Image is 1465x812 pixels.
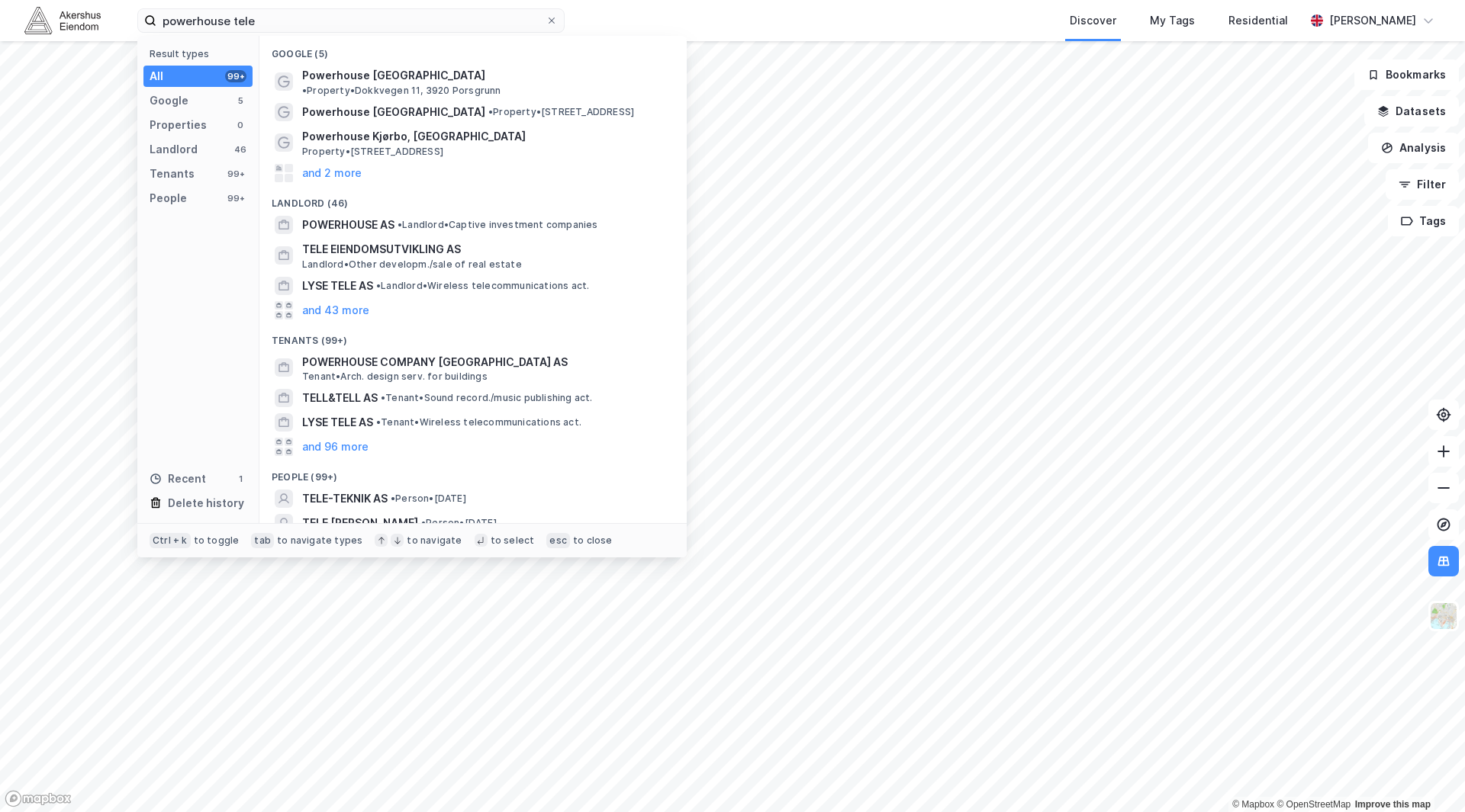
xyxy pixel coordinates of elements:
span: • [381,392,385,403]
button: and 96 more [302,438,369,456]
div: to close [573,534,613,547]
button: Bookmarks [1354,59,1459,90]
span: TELE-TEKNIK AS [302,489,388,508]
span: TELL&TELL AS [302,389,378,407]
div: to navigate [407,534,462,547]
span: Landlord • Wireless telecommunications act. [376,280,589,292]
div: Landlord (46) [259,185,687,213]
span: Property • Dokkvegen 11, 3920 Porsgrunn [302,85,501,97]
span: LYSE TELE AS [302,413,373,432]
button: and 2 more [302,164,362,182]
button: Datasets [1364,96,1459,127]
span: Person • [DATE] [391,493,466,505]
span: Tenant • Sound record./music publishing act. [381,392,593,404]
div: 99+ [225,168,246,180]
div: Recent [150,470,206,488]
span: Tenant • Wireless telecommunications act. [376,416,581,428]
button: Tags [1388,206,1459,236]
button: Analysis [1368,133,1459,163]
div: Discover [1070,11,1116,30]
div: [PERSON_NAME] [1329,11,1416,30]
span: Powerhouse [GEOGRAPHIC_DATA] [302,66,485,85]
div: Google (5) [259,36,687,63]
div: Tenants (99+) [259,323,687,350]
div: Tenants [150,165,195,183]
div: Properties [150,116,207,134]
button: Filter [1386,169,1459,200]
div: esc [546,533,570,548]
div: Landlord [150,140,198,159]
input: Search by address, cadastre, landlords, tenants or people [156,9,546,32]
span: LYSE TELE AS [302,277,373,295]
span: Property • [STREET_ADDRESS] [302,146,443,158]
span: TELE EIENDOMSUTVIKLING AS [302,240,668,258]
button: and 43 more [302,301,369,319]
span: • [376,416,381,428]
div: to select [491,534,535,547]
span: • [302,85,307,96]
div: 46 [234,143,246,156]
span: Landlord • Other developm./sale of real estate [302,258,522,271]
img: Z [1429,602,1458,631]
span: • [376,280,381,291]
div: 5 [234,95,246,107]
div: People (99+) [259,459,687,486]
div: Delete history [168,494,244,512]
span: POWERHOUSE AS [302,216,394,234]
a: OpenStreetMap [1277,799,1351,810]
div: to toggle [194,534,240,547]
span: TELE [PERSON_NAME] [302,514,418,532]
div: to navigate types [277,534,362,547]
img: akershus-eiendom-logo.9091f326c980b4bce74ccdd9f866810c.svg [24,7,101,34]
div: tab [251,533,274,548]
span: Tenant • Arch. design serv. for buildings [302,371,488,383]
span: Powerhouse Kjørbo, [GEOGRAPHIC_DATA] [302,127,668,146]
span: • [398,219,402,230]
a: Improve this map [1355,799,1431,810]
iframe: Chat Widget [1389,739,1465,812]
div: My Tags [1150,11,1195,30]
a: Mapbox homepage [5,790,72,807]
div: 99+ [225,70,246,82]
span: Property • [STREET_ADDRESS] [488,106,634,118]
span: Landlord • Captive investment companies [398,219,598,231]
div: All [150,67,163,85]
div: Residential [1228,11,1288,30]
span: POWERHOUSE COMPANY [GEOGRAPHIC_DATA] AS [302,353,668,371]
div: People [150,189,187,207]
span: Powerhouse [GEOGRAPHIC_DATA] [302,103,485,121]
a: Mapbox [1232,799,1274,810]
span: • [391,493,395,504]
span: • [488,106,493,117]
span: Person • [DATE] [421,517,497,529]
div: Ctrl + k [150,533,191,548]
div: Kontrollprogram for chat [1389,739,1465,812]
div: 0 [234,119,246,131]
div: Google [150,91,188,110]
div: 99+ [225,192,246,204]
span: • [421,517,426,528]
div: 1 [234,473,246,485]
div: Result types [150,48,253,59]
